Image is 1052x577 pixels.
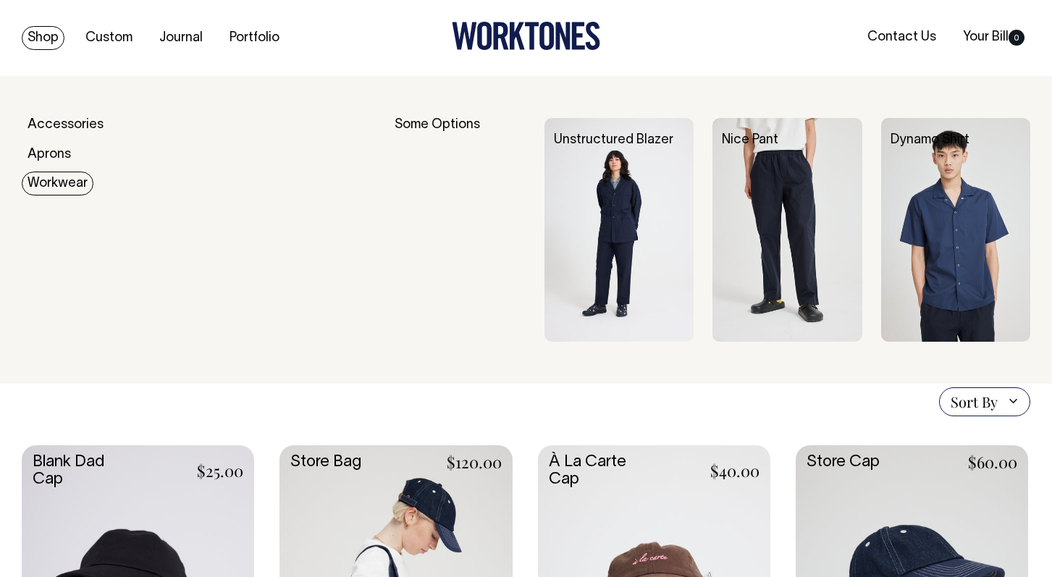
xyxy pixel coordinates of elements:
span: Sort By [951,393,998,410]
img: Nice Pant [712,118,862,342]
img: Dynamo Shirt [881,118,1030,342]
a: Custom [80,26,138,50]
span: 0 [1009,30,1024,46]
img: Unstructured Blazer [544,118,694,342]
a: Your Bill0 [957,25,1030,49]
a: Portfolio [224,26,285,50]
a: Contact Us [862,25,942,49]
a: Accessories [22,113,109,137]
div: Some Options [395,118,526,342]
a: Shop [22,26,64,50]
a: Journal [153,26,209,50]
a: Workwear [22,172,93,195]
a: Nice Pant [722,134,778,146]
a: Dynamo Shirt [891,134,969,146]
a: Aprons [22,143,77,167]
a: Unstructured Blazer [554,134,673,146]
